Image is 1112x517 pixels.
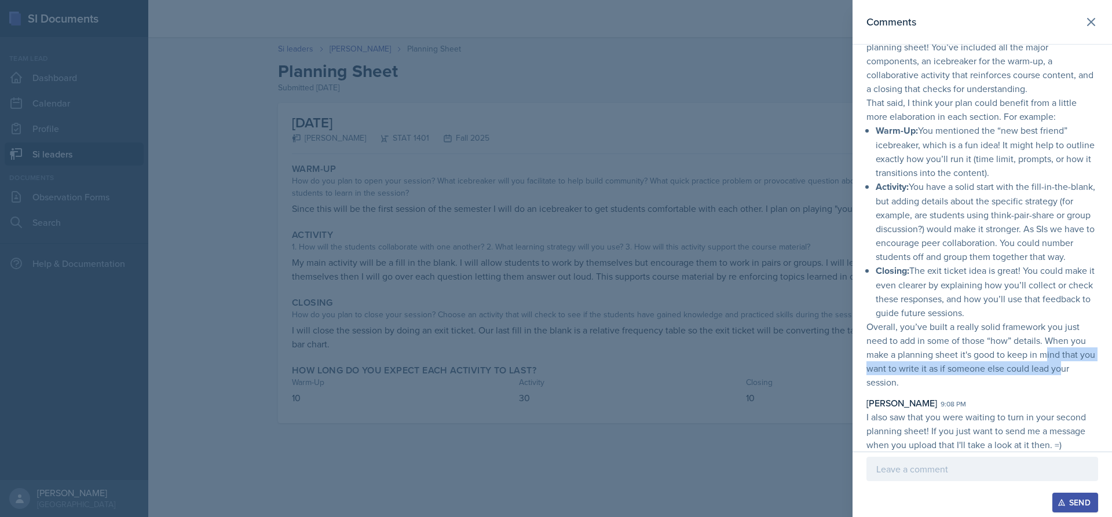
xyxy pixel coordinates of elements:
div: Send [1060,498,1091,507]
p: The exit ticket idea is great! You could make it even clearer by explaining how you’ll collect or... [876,263,1098,320]
p: I also saw that you were waiting to turn in your second planning sheet! If you just want to send ... [866,410,1098,452]
strong: Closing: [876,264,909,277]
h2: Comments [866,14,916,30]
p: Hey [PERSON_NAME], This is a great skeleton for a planning sheet! You’ve included all the major c... [866,26,1098,96]
div: [PERSON_NAME] [866,396,937,410]
strong: Activity: [876,180,909,193]
div: 9:08 pm [941,399,966,409]
p: You have a solid start with the fill-in-the-blank, but adding details about the specific strategy... [876,179,1098,263]
p: You mentioned the “new best friend” icebreaker, which is a fun idea! It might help to outline exa... [876,123,1098,179]
button: Send [1052,493,1098,512]
strong: Warm-Up: [876,124,918,137]
p: That said, I think your plan could benefit from a little more elaboration in each section. For ex... [866,96,1098,123]
p: Overall, you’ve built a really solid framework you just need to add in some of those “how” detail... [866,320,1098,389]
